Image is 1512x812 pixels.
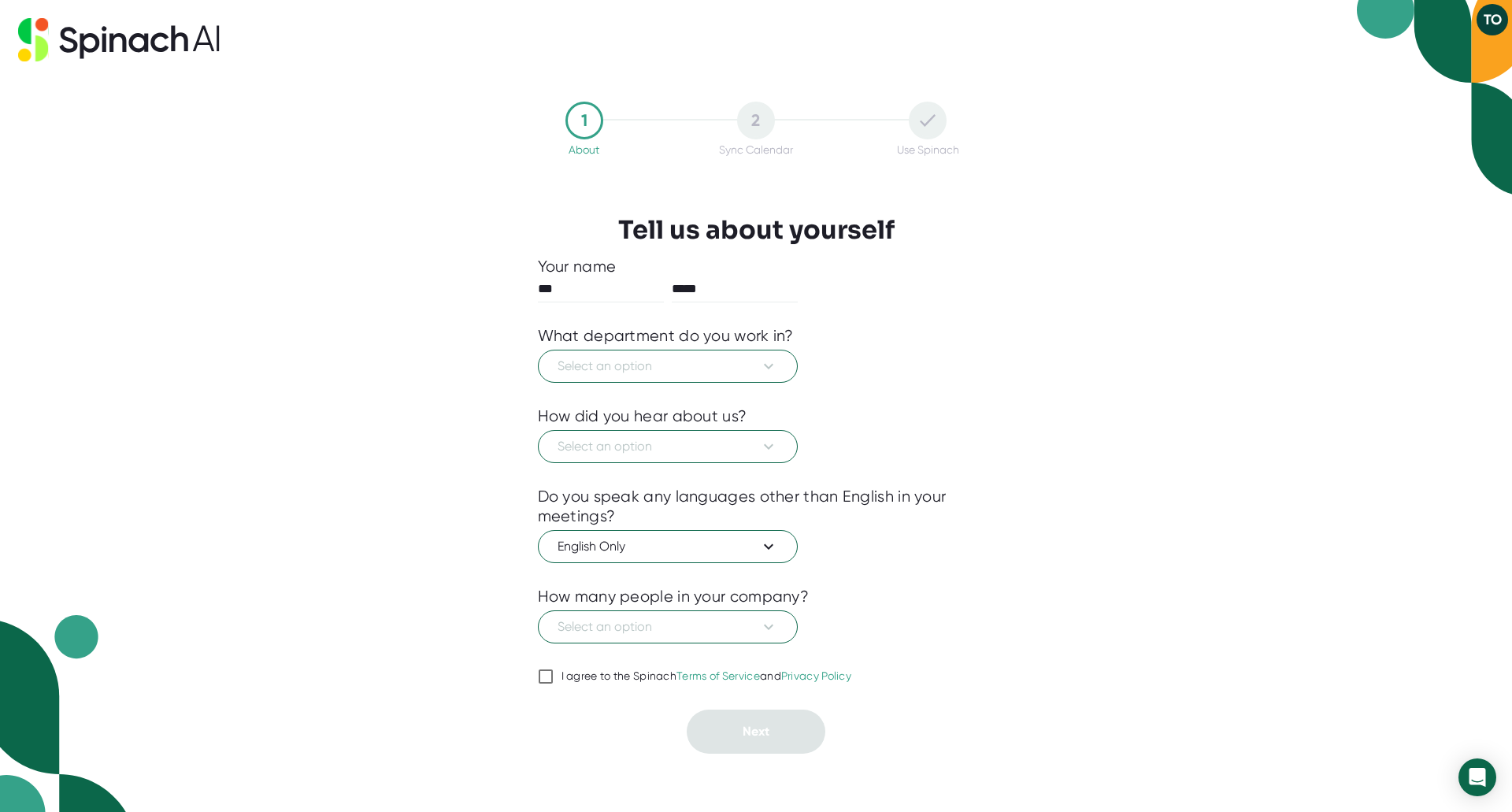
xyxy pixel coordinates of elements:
div: Your name [538,257,975,276]
div: 1 [565,102,603,139]
button: Select an option [538,430,798,463]
a: Terms of Service [676,669,760,682]
button: Next [687,710,825,754]
span: English Only [558,537,778,556]
button: TO [1477,4,1508,35]
span: Select an option [558,357,778,376]
a: Privacy Policy [781,669,851,682]
span: Select an option [558,437,778,456]
span: Next [743,724,769,739]
h3: Tell us about yourself [618,215,895,245]
button: Select an option [538,350,798,383]
div: I agree to the Spinach and [561,669,852,684]
div: What department do you work in? [538,326,794,346]
div: How did you hear about us? [538,406,747,426]
div: About [569,143,599,156]
button: English Only [538,530,798,563]
div: Open Intercom Messenger [1458,758,1496,796]
div: 2 [737,102,775,139]
div: How many people in your company? [538,587,810,606]
div: Sync Calendar [719,143,793,156]
div: Use Spinach [897,143,959,156]
button: Select an option [538,610,798,643]
span: Select an option [558,617,778,636]
div: Do you speak any languages other than English in your meetings? [538,487,975,526]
